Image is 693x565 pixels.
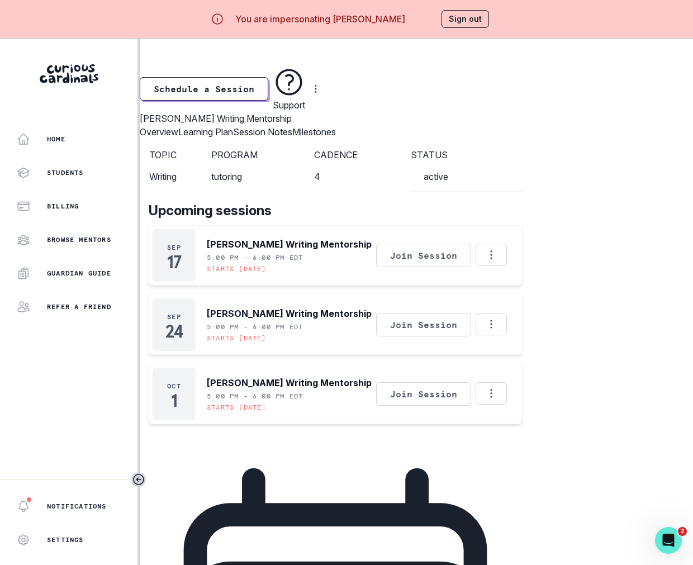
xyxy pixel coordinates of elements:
[207,403,267,412] p: Starts [DATE]
[376,382,471,406] button: Join Session
[47,502,107,511] p: Notifications
[292,125,336,139] button: Milestones
[140,112,531,125] h2: [PERSON_NAME] Writing Mentorship
[47,269,111,278] p: Guardian Guide
[235,12,405,26] p: You are impersonating [PERSON_NAME]
[47,135,65,144] p: Home
[131,472,146,487] button: Toggle sidebar
[442,10,489,28] button: Sign out
[207,392,303,401] p: 5:00 PM - 6:00 PM EDT
[171,395,177,406] p: 1
[167,312,181,321] p: Sep
[273,98,305,112] p: Support
[207,322,303,331] p: 5:00 PM - 6:00 PM EDT
[476,244,507,266] button: Options
[376,244,471,267] button: Join Session
[655,527,682,554] iframe: Intercom live chat
[207,307,372,320] p: [PERSON_NAME] Writing Mentorship
[47,235,111,244] p: Browse Mentors
[140,77,268,101] a: Schedule a Session
[167,257,181,268] p: 17
[207,238,372,251] p: [PERSON_NAME] Writing Mentorship
[678,527,687,536] span: 2
[207,253,303,262] p: 5:00 PM - 6:00 PM EDT
[149,162,211,192] td: Writing
[47,535,84,544] p: Settings
[211,148,314,162] td: PROGRAM
[165,326,182,337] p: 24
[140,125,178,139] button: Overview
[167,243,181,252] p: Sep
[207,264,267,273] p: Starts [DATE]
[376,313,471,336] button: Join Session
[149,148,211,162] td: TOPIC
[207,334,267,343] p: Starts [DATE]
[273,66,305,112] button: Support
[211,162,314,192] td: tutoring
[233,125,292,139] button: Session Notes
[40,64,98,83] img: Curious Cardinals Logo
[314,148,411,162] td: CADENCE
[476,313,507,335] button: Options
[167,382,181,391] p: Oct
[424,171,448,182] span: active
[310,83,322,95] button: options
[476,382,507,405] button: Options
[207,376,372,390] p: [PERSON_NAME] Writing Mentorship
[47,168,84,177] p: Students
[47,302,111,311] p: Refer a friend
[410,148,522,162] td: STATUS
[178,125,233,139] button: Learning Plan
[47,202,79,211] p: Billing
[314,162,411,192] td: 4
[149,201,522,221] p: Upcoming sessions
